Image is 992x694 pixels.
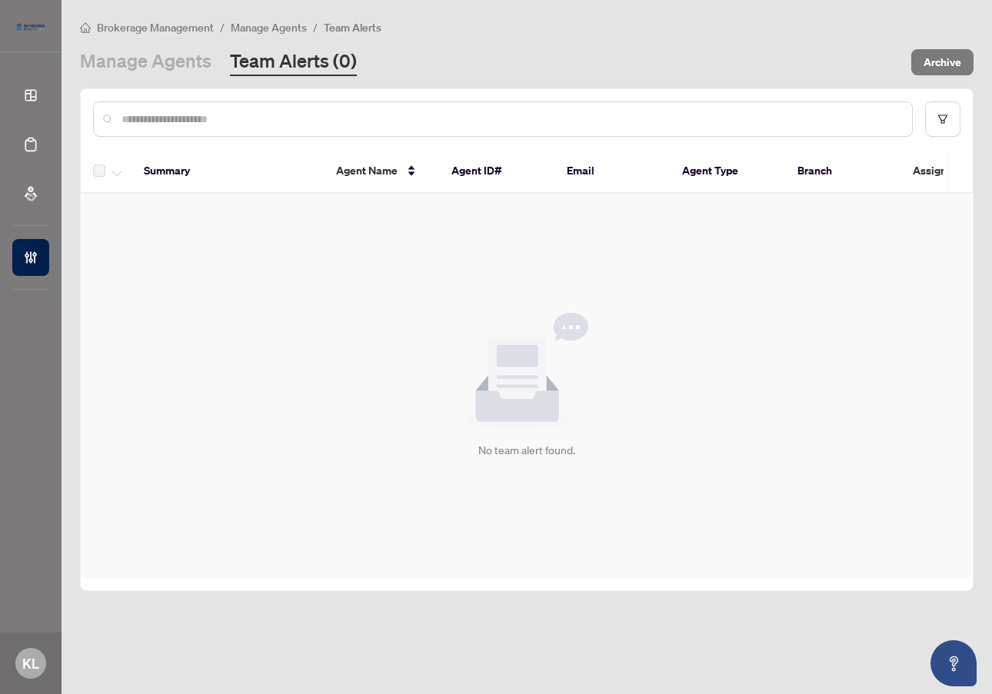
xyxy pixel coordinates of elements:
span: filter [937,114,948,125]
span: Assignee [913,162,959,179]
span: Manage Agents [231,21,307,35]
span: Agent Name [336,162,398,179]
img: logo [12,19,49,35]
th: Summary [131,149,324,194]
button: Archive [911,49,974,75]
span: Archive [924,50,961,75]
img: Null State Icon [465,313,588,430]
th: Branch [785,149,900,194]
th: Agent Name [324,149,439,194]
button: Open asap [930,640,977,686]
span: Brokerage Management [97,21,214,35]
li: / [313,18,318,36]
a: Manage Agents [80,48,211,76]
th: Email [554,149,670,194]
th: Agent Type [670,149,785,194]
li: / [220,18,225,36]
th: Agent ID# [439,149,554,194]
button: filter [925,101,960,137]
div: No team alert found. [478,442,575,459]
span: home [80,22,91,33]
a: Team Alerts (0) [230,48,357,76]
span: Team Alerts [324,21,381,35]
span: KL [22,652,39,674]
